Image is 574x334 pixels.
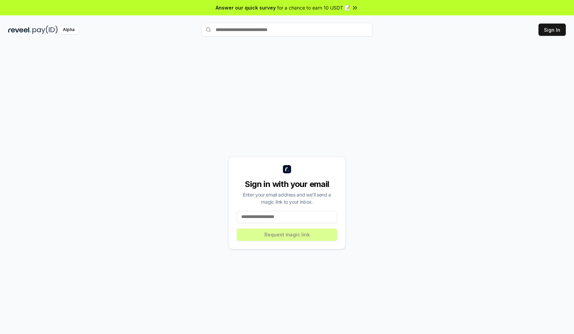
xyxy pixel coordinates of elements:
[277,4,350,11] span: for a chance to earn 10 USDT 📝
[216,4,276,11] span: Answer our quick survey
[283,165,291,173] img: logo_small
[8,26,31,34] img: reveel_dark
[237,179,337,190] div: Sign in with your email
[538,24,566,36] button: Sign In
[59,26,78,34] div: Alpha
[32,26,58,34] img: pay_id
[237,191,337,205] div: Enter your email address and we’ll send a magic link to your inbox.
